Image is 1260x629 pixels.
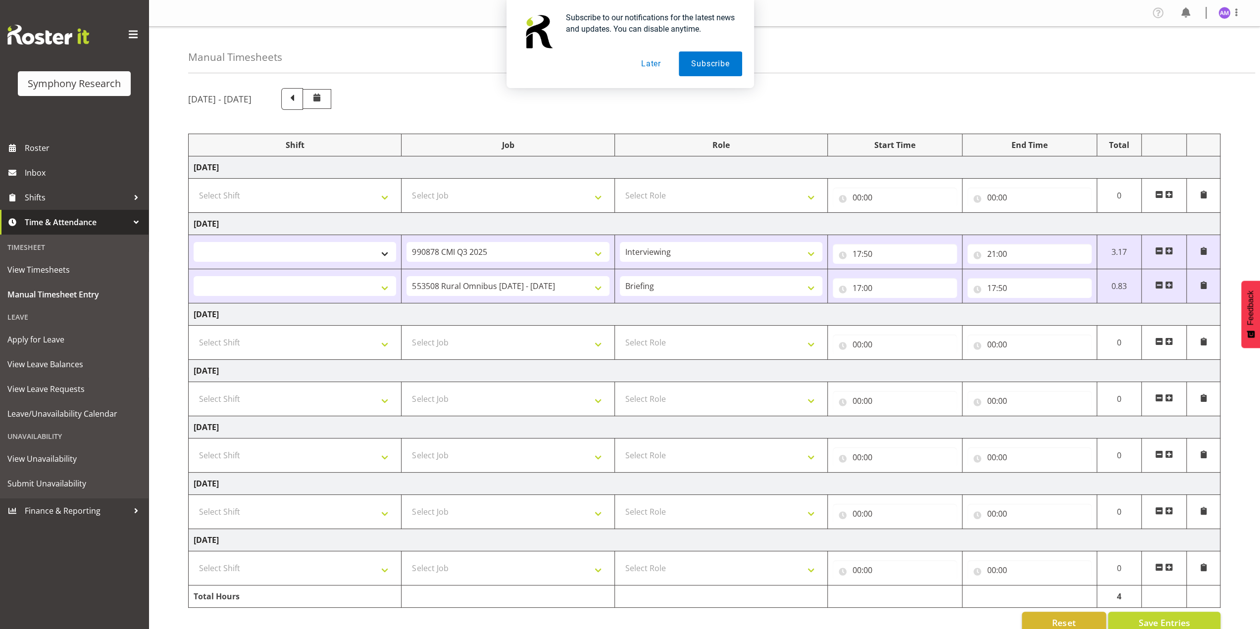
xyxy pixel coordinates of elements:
[25,503,129,518] span: Finance & Reporting
[2,327,146,352] a: Apply for Leave
[1097,585,1142,608] td: 4
[620,139,822,151] div: Role
[967,188,1092,207] input: Click to select...
[2,307,146,327] div: Leave
[189,156,1220,179] td: [DATE]
[833,188,957,207] input: Click to select...
[2,426,146,446] div: Unavailability
[967,391,1092,411] input: Click to select...
[189,473,1220,495] td: [DATE]
[1097,495,1142,529] td: 0
[188,94,252,104] h5: [DATE] - [DATE]
[833,335,957,354] input: Click to select...
[518,12,558,51] img: notification icon
[1097,326,1142,360] td: 0
[7,451,141,466] span: View Unavailability
[1097,235,1142,269] td: 3.17
[25,215,129,230] span: Time & Attendance
[7,262,141,277] span: View Timesheets
[2,446,146,471] a: View Unavailability
[7,382,141,396] span: View Leave Requests
[1097,438,1142,473] td: 0
[833,391,957,411] input: Click to select...
[1097,382,1142,416] td: 0
[1097,269,1142,303] td: 0.83
[406,139,609,151] div: Job
[1097,179,1142,213] td: 0
[967,278,1092,298] input: Click to select...
[833,244,957,264] input: Click to select...
[7,332,141,347] span: Apply for Leave
[967,560,1092,580] input: Click to select...
[7,357,141,372] span: View Leave Balances
[2,401,146,426] a: Leave/Unavailability Calendar
[967,139,1092,151] div: End Time
[833,447,957,467] input: Click to select...
[189,416,1220,438] td: [DATE]
[25,141,144,155] span: Roster
[833,504,957,524] input: Click to select...
[189,213,1220,235] td: [DATE]
[2,282,146,307] a: Manual Timesheet Entry
[967,447,1092,467] input: Click to select...
[2,471,146,496] a: Submit Unavailability
[189,360,1220,382] td: [DATE]
[1102,139,1137,151] div: Total
[2,257,146,282] a: View Timesheets
[1138,616,1190,629] span: Save Entries
[194,139,396,151] div: Shift
[2,352,146,377] a: View Leave Balances
[25,165,144,180] span: Inbox
[629,51,673,76] button: Later
[967,504,1092,524] input: Click to select...
[25,190,129,205] span: Shifts
[1241,281,1260,348] button: Feedback - Show survey
[833,278,957,298] input: Click to select...
[679,51,742,76] button: Subscribe
[1052,616,1075,629] span: Reset
[1246,290,1255,325] span: Feedback
[833,139,957,151] div: Start Time
[7,406,141,421] span: Leave/Unavailability Calendar
[189,303,1220,326] td: [DATE]
[967,335,1092,354] input: Click to select...
[189,585,402,608] td: Total Hours
[7,287,141,302] span: Manual Timesheet Entry
[558,12,742,35] div: Subscribe to our notifications for the latest news and updates. You can disable anytime.
[1097,551,1142,585] td: 0
[833,560,957,580] input: Click to select...
[967,244,1092,264] input: Click to select...
[189,529,1220,551] td: [DATE]
[7,476,141,491] span: Submit Unavailability
[2,377,146,401] a: View Leave Requests
[2,237,146,257] div: Timesheet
